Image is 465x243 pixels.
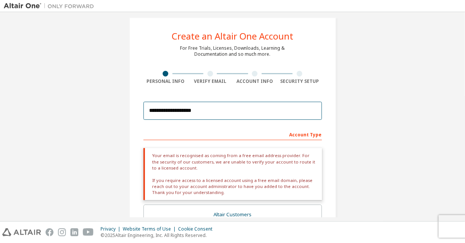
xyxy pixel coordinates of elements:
div: Your email is recognised as coming from a free email address provider. For the security of our cu... [143,148,322,200]
img: Altair One [4,2,98,10]
img: instagram.svg [58,228,66,236]
div: Website Terms of Use [123,226,178,232]
img: altair_logo.svg [2,228,41,236]
div: For Free Trials, Licenses, Downloads, Learning & Documentation and so much more. [180,45,285,57]
div: Account Info [233,78,277,84]
div: Create an Altair One Account [172,32,293,41]
div: Privacy [101,226,123,232]
div: Altair Customers [148,209,317,220]
div: Cookie Consent [178,226,217,232]
img: youtube.svg [83,228,94,236]
img: facebook.svg [46,228,53,236]
p: © 2025 Altair Engineering, Inc. All Rights Reserved. [101,232,217,238]
div: Personal Info [143,78,188,84]
img: linkedin.svg [70,228,78,236]
div: Security Setup [277,78,322,84]
div: Verify Email [188,78,233,84]
div: Account Type [143,128,322,140]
